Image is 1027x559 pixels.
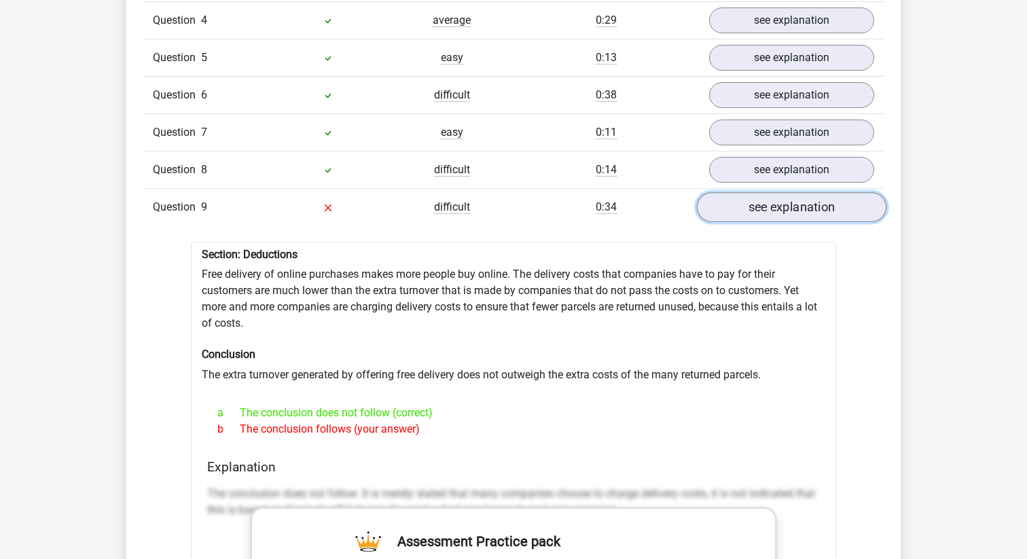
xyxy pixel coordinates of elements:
span: difficult [434,163,470,177]
span: Question [153,87,201,103]
h6: Conclusion [202,348,825,361]
span: Question [153,50,201,66]
span: 0:13 [596,51,617,65]
span: 0:14 [596,163,617,177]
span: average [433,14,471,27]
span: 0:11 [596,126,617,139]
span: Question [153,199,201,215]
span: 4 [201,14,207,26]
div: The conclusion follows (your answer) [207,421,820,437]
a: see explanation [709,45,874,71]
span: 7 [201,126,207,139]
span: 0:34 [596,200,617,214]
p: The conclusion does not follow. It is merely stated that many companies choose to charge delivery... [207,486,820,518]
span: Question [153,162,201,178]
a: see explanation [709,120,874,145]
span: 8 [201,163,207,176]
span: b [217,421,240,437]
span: Question [153,12,201,29]
span: 9 [201,200,207,213]
span: easy [441,126,463,139]
span: 6 [201,88,207,101]
span: difficult [434,200,470,214]
a: see explanation [709,157,874,183]
a: see explanation [709,82,874,108]
span: easy [441,51,463,65]
span: Question [153,124,201,141]
a: see explanation [697,192,886,222]
span: a [217,405,240,421]
div: The conclusion does not follow (correct) [207,405,820,421]
span: 0:38 [596,88,617,102]
h6: Section: Deductions [202,248,825,261]
span: difficult [434,88,470,102]
h4: Explanation [207,459,820,475]
span: 5 [201,51,207,64]
a: see explanation [709,7,874,33]
span: 0:29 [596,14,617,27]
